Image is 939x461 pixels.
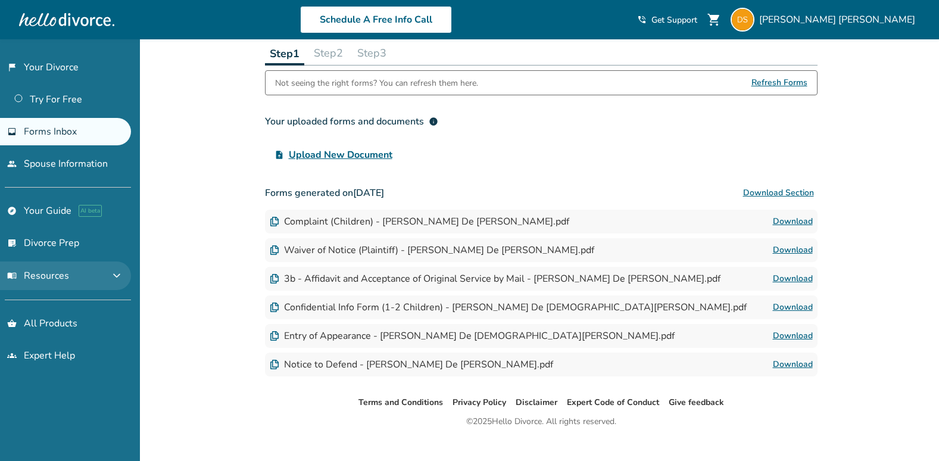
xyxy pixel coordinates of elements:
span: inbox [7,127,17,136]
div: Complaint (Children) - [PERSON_NAME] De [PERSON_NAME].pdf [270,215,569,228]
img: Document [270,274,279,284]
button: Step1 [265,41,304,66]
div: Your uploaded forms and documents [265,114,438,129]
span: upload_file [274,150,284,160]
img: Document [270,217,279,226]
img: Document [270,245,279,255]
div: 3b - Affidavit and Acceptance of Original Service by Mail - [PERSON_NAME] De [PERSON_NAME].pdf [270,272,720,285]
button: Step3 [352,41,391,65]
span: list_alt_check [7,238,17,248]
span: Forms Inbox [24,125,77,138]
a: Download [773,329,813,343]
span: flag_2 [7,63,17,72]
div: Entry of Appearance - [PERSON_NAME] De [DEMOGRAPHIC_DATA][PERSON_NAME].pdf [270,329,675,342]
a: Terms and Conditions [358,397,443,408]
div: Waiver of Notice (Plaintiff) - [PERSON_NAME] De [PERSON_NAME].pdf [270,244,594,257]
span: info [429,117,438,126]
img: Document [270,360,279,369]
span: shopping_basket [7,319,17,328]
div: Notice to Defend - [PERSON_NAME] De [PERSON_NAME].pdf [270,358,553,371]
img: dennischira87@gmail.com [731,8,754,32]
span: [PERSON_NAME] [PERSON_NAME] [759,13,920,26]
span: groups [7,351,17,360]
span: expand_more [110,269,124,283]
a: Download [773,243,813,257]
a: Privacy Policy [453,397,506,408]
span: shopping_cart [707,13,721,27]
div: © 2025 Hello Divorce. All rights reserved. [466,415,616,429]
li: Give feedback [669,395,724,410]
span: Upload New Document [289,148,392,162]
a: Download [773,357,813,372]
span: Get Support [651,14,697,26]
span: Refresh Forms [751,71,807,95]
a: Download [773,214,813,229]
a: Download [773,300,813,314]
button: Download Section [740,181,818,205]
span: explore [7,206,17,216]
span: people [7,159,17,169]
div: Not seeing the right forms? You can refresh them here. [275,71,478,95]
a: Schedule A Free Info Call [300,6,452,33]
li: Disclaimer [516,395,557,410]
span: phone_in_talk [637,15,647,24]
div: Confidential Info Form (1-2 Children) - [PERSON_NAME] De [DEMOGRAPHIC_DATA][PERSON_NAME].pdf [270,301,747,314]
h3: Forms generated on [DATE] [265,181,818,205]
a: phone_in_talkGet Support [637,14,697,26]
iframe: Chat Widget [879,404,939,461]
span: AI beta [79,205,102,217]
a: Download [773,272,813,286]
span: Resources [7,269,69,282]
button: Step2 [309,41,348,65]
img: Document [270,331,279,341]
img: Document [270,303,279,312]
a: Expert Code of Conduct [567,397,659,408]
span: menu_book [7,271,17,281]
